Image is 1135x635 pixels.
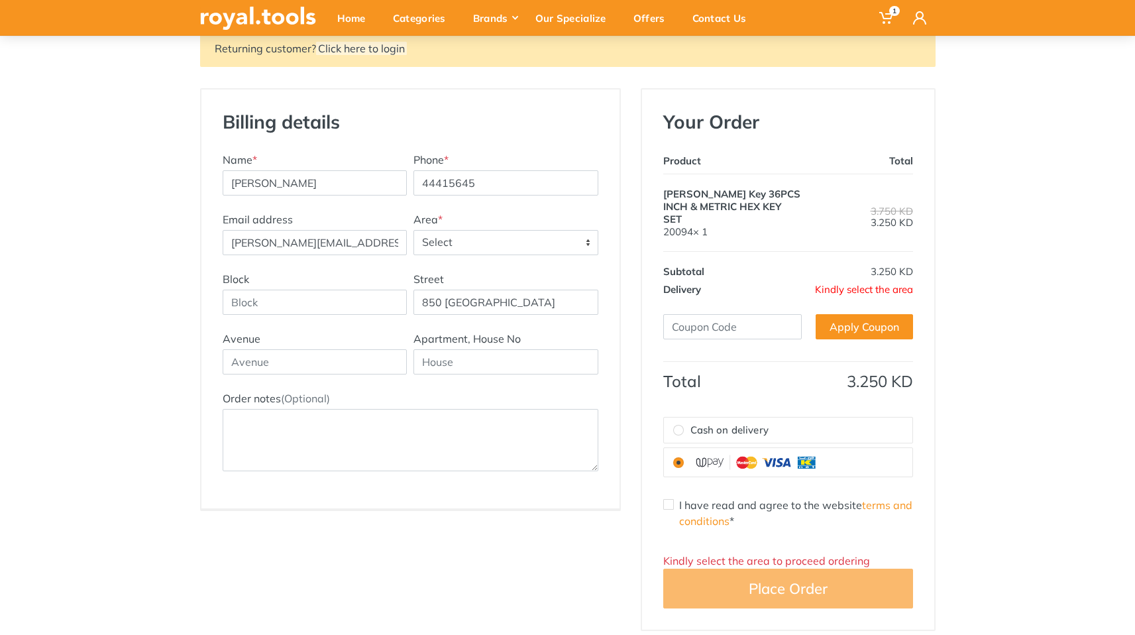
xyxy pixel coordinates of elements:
[413,211,443,227] label: Area
[663,361,815,390] th: Total
[815,206,913,216] div: 3.750 KD
[384,4,464,32] div: Categories
[690,423,769,438] span: Cash on delivery
[663,188,800,225] span: [PERSON_NAME] Key 36PCS INCH & METRIC HEX KEY SET
[413,349,598,375] input: House
[526,4,624,32] div: Our Specialize
[816,314,913,339] a: Apply Coupon
[223,290,407,315] input: Block
[663,111,913,133] h3: Your Order
[281,392,330,405] span: (Optional)
[223,152,257,168] label: Name
[663,174,815,251] td: 20094× 1
[413,170,598,196] input: Phone
[683,4,765,32] div: Contact Us
[328,4,384,32] div: Home
[200,30,936,67] div: Returning customer?
[223,271,249,287] label: Block
[690,453,823,471] img: upay.png
[663,251,815,280] th: Subtotal
[679,497,913,529] label: I have read and agree to the website *
[889,6,900,16] span: 1
[413,271,444,287] label: Street
[413,290,598,315] input: Street
[223,349,407,375] input: Avenue
[663,554,870,567] span: Kindly select the area to proceed ordering
[223,211,293,227] label: Email address
[815,206,913,229] div: 3.250 KD
[663,569,913,608] button: Place Order
[663,152,815,174] th: Product
[316,42,407,55] a: Click here to login
[624,4,683,32] div: Offers
[815,152,913,174] th: Total
[413,152,449,168] label: Phone
[847,371,913,391] span: 3.250 KD
[200,7,316,30] img: royal.tools Logo
[815,251,913,280] td: 3.250 KD
[223,390,330,406] label: Order notes
[413,230,598,255] span: Select
[414,231,598,255] span: Select
[663,314,802,339] input: Coupon Code
[223,170,407,196] input: Name
[223,331,260,347] label: Avenue
[219,111,411,133] h3: Billing details
[413,331,521,347] label: Apartment, House No
[464,4,526,32] div: Brands
[815,283,913,296] span: Kindly select the area
[223,230,407,255] input: Email address
[663,280,815,298] th: Delivery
